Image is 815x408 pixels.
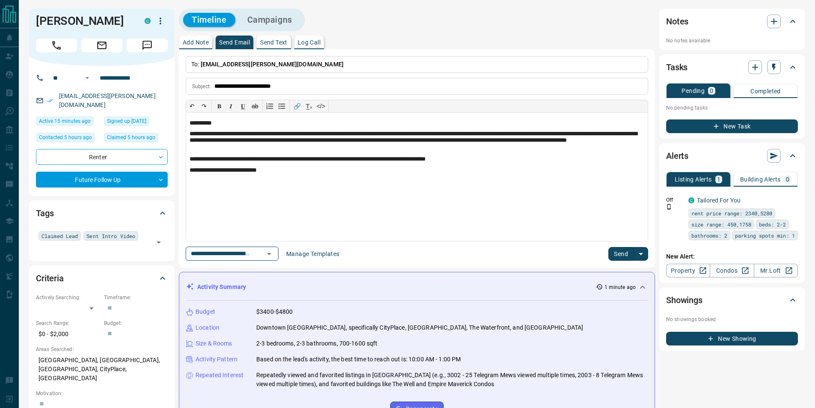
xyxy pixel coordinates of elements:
button: 𝐁 [213,100,225,112]
span: size range: 450,1758 [691,220,751,229]
s: ab [252,103,258,110]
p: 2-3 bedrooms, 2-3 bathrooms, 700-1600 sqft [256,339,378,348]
p: To: [186,56,648,73]
button: Campaigns [239,13,301,27]
button: New Showing [666,332,798,345]
span: beds: 2-2 [759,220,786,229]
button: Send [608,247,634,261]
div: Tasks [666,57,798,77]
span: [EMAIL_ADDRESS][PERSON_NAME][DOMAIN_NAME] [201,61,344,68]
h2: Tags [36,206,53,220]
div: Future Follow Up [36,172,168,188]
p: Building Alerts [740,176,781,182]
p: 0 [786,176,789,182]
svg: Email Verified [47,98,53,104]
div: Tue Oct 14 2025 [104,133,168,145]
button: 🔗 [291,100,303,112]
p: No pending tasks [666,101,798,114]
p: Repeatedly viewed and favorited listings in [GEOGRAPHIC_DATA] (e.g., 3002 - 25 Telegram Mews view... [256,371,648,389]
p: Send Text [260,39,287,45]
div: Alerts [666,146,798,166]
p: No notes available [666,37,798,45]
p: 1 minute ago [605,283,636,291]
button: New Task [666,119,798,133]
p: Log Call [298,39,320,45]
div: Tue Oct 14 2025 [36,116,100,128]
p: Location [196,323,219,332]
p: Timeframe: [104,294,168,301]
p: Areas Searched: [36,345,168,353]
button: Manage Templates [281,247,344,261]
p: Budget: [104,319,168,327]
a: Property [666,264,710,277]
h2: Notes [666,15,688,28]
span: Claimed Lead [41,232,78,240]
span: Signed up [DATE] [107,117,146,125]
button: </> [315,100,327,112]
p: Motivation: [36,390,168,397]
p: Search Range: [36,319,100,327]
div: Tags [36,203,168,223]
p: Subject: [192,83,211,90]
span: 𝐔 [241,103,245,110]
svg: Push Notification Only [666,204,672,210]
p: Send Email [219,39,250,45]
p: 1 [717,176,720,182]
span: Message [127,39,168,52]
div: Renter [36,149,168,165]
p: 0 [710,88,713,94]
p: $0 - $2,000 [36,327,100,341]
button: 𝑰 [225,100,237,112]
p: Actively Searching: [36,294,100,301]
button: T̲ₓ [303,100,315,112]
div: split button [608,247,648,261]
h2: Alerts [666,149,688,163]
p: Add Note [183,39,209,45]
div: Activity Summary1 minute ago [186,279,648,295]
p: Listing Alerts [675,176,712,182]
p: New Alert: [666,252,798,261]
button: 𝐔 [237,100,249,112]
p: Downtown [GEOGRAPHIC_DATA], specifically CityPlace, [GEOGRAPHIC_DATA], The Waterfront, and [GEOGR... [256,323,583,332]
button: Open [263,248,275,260]
span: Email [81,39,122,52]
button: Timeline [183,13,235,27]
button: ab [249,100,261,112]
p: No showings booked [666,316,798,323]
div: Showings [666,290,798,310]
div: Tue Oct 14 2025 [36,133,100,145]
p: [GEOGRAPHIC_DATA], [GEOGRAPHIC_DATA], [GEOGRAPHIC_DATA], CityPlace, [GEOGRAPHIC_DATA] [36,353,168,385]
span: bathrooms: 2 [691,231,727,240]
span: rent price range: 2340,5280 [691,209,772,217]
p: Pending [682,88,705,94]
h2: Showings [666,293,702,307]
div: condos.ca [688,197,694,203]
a: [EMAIL_ADDRESS][PERSON_NAME][DOMAIN_NAME] [59,92,156,108]
p: Budget [196,307,215,316]
p: Off [666,196,683,204]
h2: Tasks [666,60,688,74]
span: Active 15 minutes ago [39,117,91,125]
h2: Criteria [36,271,64,285]
p: Repeated Interest [196,371,243,380]
span: Sent Intro Video [86,232,135,240]
p: Activity Summary [197,283,246,292]
button: ↷ [198,100,210,112]
p: Based on the lead's activity, the best time to reach out is: 10:00 AM - 1:00 PM [256,355,461,364]
span: parking spots min: 1 [735,231,795,240]
p: Size & Rooms [196,339,232,348]
button: Bullet list [276,100,288,112]
div: condos.ca [145,18,151,24]
span: Contacted 5 hours ago [39,133,92,142]
h1: [PERSON_NAME] [36,14,132,28]
p: Completed [750,88,781,94]
div: Notes [666,11,798,32]
button: Open [153,236,165,248]
span: Call [36,39,77,52]
button: Numbered list [264,100,276,112]
button: Open [82,73,92,83]
span: Claimed 5 hours ago [107,133,155,142]
div: Wed Aug 31 2022 [104,116,168,128]
div: Criteria [36,268,168,289]
p: Activity Pattern [196,355,237,364]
